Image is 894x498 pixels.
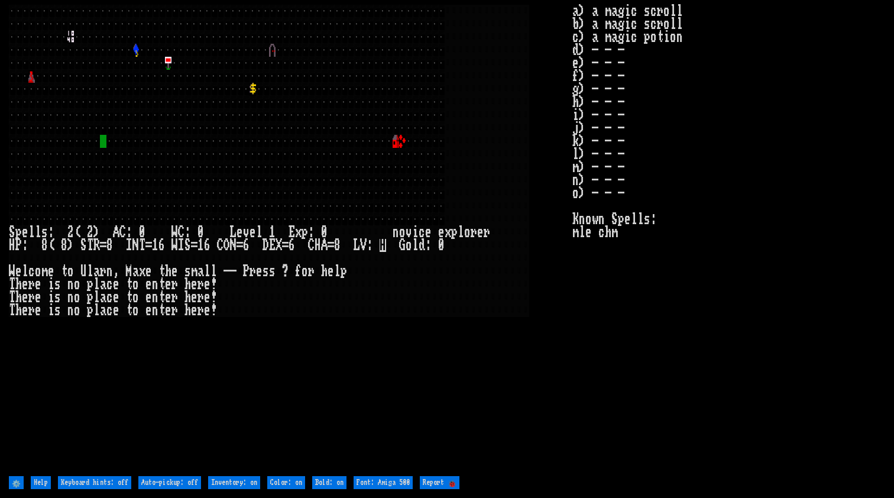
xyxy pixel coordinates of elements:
div: e [145,278,152,291]
div: i [48,304,54,317]
div: : [126,226,132,239]
div: h [15,278,22,291]
div: = [145,239,152,252]
div: s [54,291,61,304]
div: e [477,226,484,239]
div: 1 [152,239,158,252]
div: e [204,278,210,291]
div: o [74,278,80,291]
div: l [256,226,263,239]
div: l [204,265,210,278]
div: 6 [243,239,250,252]
div: ( [74,226,80,239]
div: o [406,239,412,252]
div: E [289,226,295,239]
div: H [315,239,321,252]
div: a [93,265,100,278]
div: n [152,304,158,317]
div: e [145,291,152,304]
div: e [250,226,256,239]
div: t [158,304,165,317]
div: n [106,265,113,278]
div: e [191,291,197,304]
div: : [48,226,54,239]
div: v [243,226,250,239]
div: h [184,291,191,304]
div: h [165,265,171,278]
div: p [302,226,308,239]
div: e [237,226,243,239]
div: W [171,239,178,252]
div: U [80,265,87,278]
input: Keyboard hints: off [58,476,131,489]
div: s [269,265,276,278]
div: R [93,239,100,252]
div: = [282,239,289,252]
div: c [106,291,113,304]
div: l [458,226,464,239]
div: t [126,304,132,317]
div: : [22,239,28,252]
div: e [145,265,152,278]
div: r [171,291,178,304]
div: t [61,265,67,278]
div: r [197,304,204,317]
div: : [184,226,191,239]
div: e [113,278,119,291]
div: C [178,226,184,239]
div: L [354,239,360,252]
div: e [113,291,119,304]
div: I [126,239,132,252]
div: r [28,304,35,317]
div: C [119,226,126,239]
div: ! [210,278,217,291]
div: , [113,265,119,278]
div: : [425,239,432,252]
div: e [425,226,432,239]
div: d [419,239,425,252]
div: e [15,265,22,278]
div: o [464,226,471,239]
div: e [204,291,210,304]
div: s [54,278,61,291]
div: A [321,239,328,252]
div: r [197,291,204,304]
div: 0 [197,226,204,239]
div: p [87,278,93,291]
input: ⚙️ [9,476,24,489]
div: P [15,239,22,252]
div: e [145,304,152,317]
div: 2 [67,226,74,239]
div: r [484,226,490,239]
div: 0 [438,239,445,252]
div: e [22,226,28,239]
div: 8 [106,239,113,252]
div: 2 [87,226,93,239]
div: a [100,291,106,304]
div: e [191,278,197,291]
div: o [74,304,80,317]
div: 6 [158,239,165,252]
div: e [22,291,28,304]
div: l [35,226,41,239]
div: P [243,265,250,278]
div: 6 [289,239,295,252]
input: Auto-pickup: off [138,476,201,489]
div: r [28,278,35,291]
div: a [197,265,204,278]
div: c [419,226,425,239]
div: e [191,304,197,317]
div: E [269,239,276,252]
div: ! [210,304,217,317]
div: O [223,239,230,252]
div: e [328,265,334,278]
div: t [158,291,165,304]
div: 6 [204,239,210,252]
div: M [126,265,132,278]
div: l [93,278,100,291]
div: n [67,291,74,304]
div: r [308,265,315,278]
div: = [100,239,106,252]
div: V [360,239,367,252]
div: l [93,291,100,304]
